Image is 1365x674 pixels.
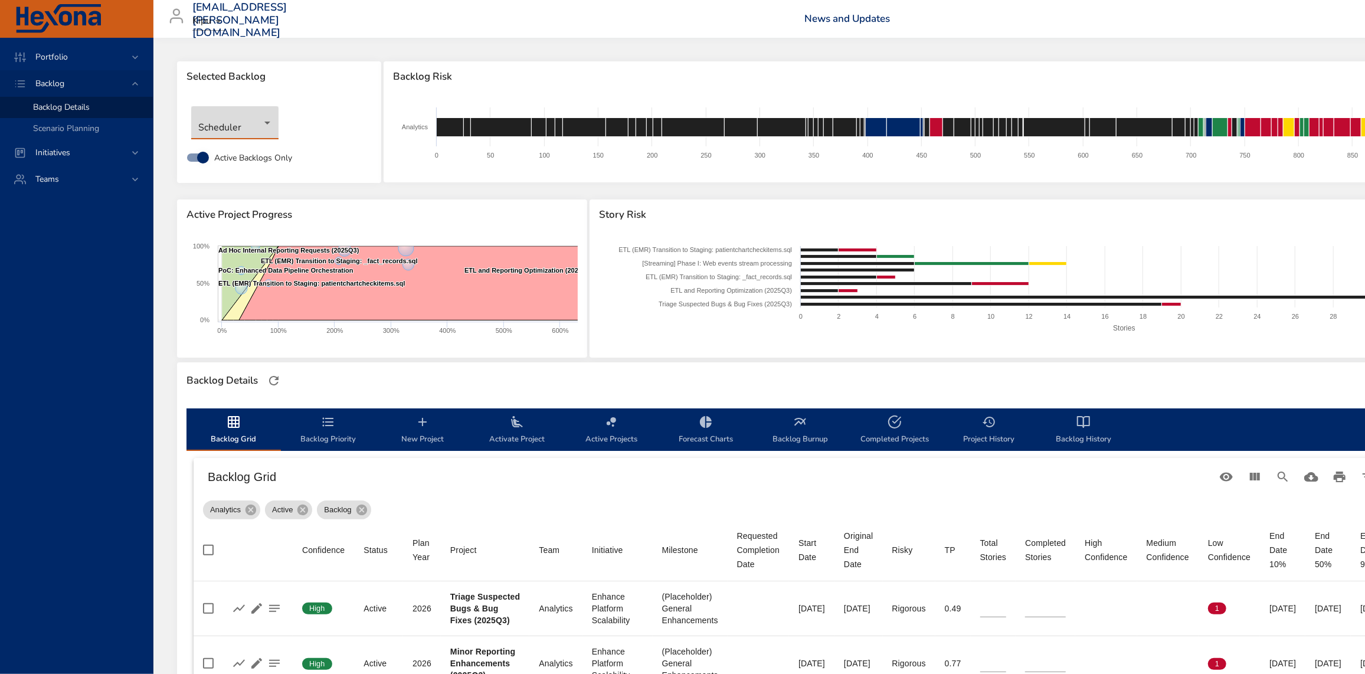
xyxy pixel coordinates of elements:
[1078,152,1088,159] text: 600
[450,592,520,625] b: Triage Suspected Bugs & Bug Fixes (2025Q3)
[317,500,371,519] div: Backlog
[798,536,825,564] div: Start Date
[248,600,266,617] button: Edit Project Details
[844,603,873,614] div: [DATE]
[208,467,1212,486] h6: Backlog Grid
[1025,536,1066,564] span: Completed Stories
[265,500,312,519] div: Active
[230,600,248,617] button: Show Burnup
[439,327,456,334] text: 400%
[302,603,332,614] span: High
[1269,603,1296,614] div: [DATE]
[1140,313,1147,320] text: 18
[799,313,803,320] text: 0
[571,415,652,446] span: Active Projects
[592,543,623,557] div: Initiative
[662,543,698,557] div: Milestone
[980,536,1007,564] div: Total Stories
[364,603,394,614] div: Active
[302,543,345,557] span: Confidence
[33,102,90,113] span: Backlog Details
[1085,536,1127,564] div: High Confidence
[552,327,568,334] text: 600%
[1064,313,1071,320] text: 14
[203,504,248,516] span: Analytics
[945,603,961,614] div: 0.49
[218,267,353,274] text: PoC: Enhanced Data Pipeline Orchestration
[647,152,657,159] text: 200
[203,500,260,519] div: Analytics
[916,152,927,159] text: 450
[14,4,103,34] img: Hexona
[1347,152,1358,159] text: 850
[197,280,210,287] text: 50%
[1240,463,1269,491] button: View Columns
[700,152,711,159] text: 250
[1102,313,1109,320] text: 16
[1269,657,1296,669] div: [DATE]
[805,12,891,25] a: News and Updates
[1178,313,1185,320] text: 20
[261,257,418,264] text: ETL (EMR) Transition to Staging: _fact_records.sql
[619,246,793,253] text: ETL (EMR) Transition to Staging: patientchartcheckitems.sql
[1147,536,1189,564] span: Medium Confidence
[951,313,955,320] text: 8
[1212,463,1240,491] button: Standard Views
[214,152,292,164] span: Active Backlogs Only
[266,655,283,672] button: Project Notes
[191,106,279,139] div: Scheduler
[662,591,718,626] div: (Placeholder) General Enhancements
[1043,415,1124,446] span: Backlog History
[862,152,873,159] text: 400
[1186,152,1196,159] text: 700
[1085,659,1103,669] span: 0
[413,657,431,669] div: 2026
[892,543,913,557] div: Risky
[798,536,825,564] div: Sort
[1239,152,1250,159] text: 750
[798,603,825,614] div: [DATE]
[266,600,283,617] button: Project Notes
[413,536,431,564] span: Plan Year
[1208,603,1226,614] span: 1
[671,287,793,294] text: ETL and Reporting Optimization (2025Q3)
[364,657,394,669] div: Active
[1292,313,1299,320] text: 26
[477,415,557,446] span: Activate Project
[1208,659,1226,669] span: 1
[326,327,343,334] text: 200%
[539,152,549,159] text: 100
[737,529,780,571] div: Sort
[892,543,926,557] span: Risky
[662,543,718,557] span: Milestone
[892,603,926,614] div: Rigorous
[1315,529,1341,571] div: End Date 50%
[413,603,431,614] div: 2026
[1147,536,1189,564] div: Sort
[248,655,266,672] button: Edit Project Details
[317,504,358,516] span: Backlog
[754,152,765,159] text: 300
[33,123,99,134] span: Scenario Planning
[844,529,873,571] div: Original End Date
[1216,313,1223,320] text: 22
[539,657,572,669] div: Analytics
[659,300,793,307] text: Triage Suspected Bugs & Bug Fixes (2025Q3)
[844,529,873,571] div: Sort
[183,371,261,390] div: Backlog Details
[26,147,80,158] span: Initiatives
[265,504,300,516] span: Active
[1294,152,1304,159] text: 800
[364,543,388,557] div: Status
[435,152,438,159] text: 0
[26,51,77,63] span: Portfolio
[26,78,74,89] span: Backlog
[662,543,698,557] div: Sort
[265,372,283,390] button: Refresh Page
[1269,463,1297,491] button: Search
[892,543,913,557] div: Sort
[464,267,593,274] text: ETL and Reporting Optimization (2025Q3)
[186,71,372,83] span: Selected Backlog
[875,313,879,320] text: 4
